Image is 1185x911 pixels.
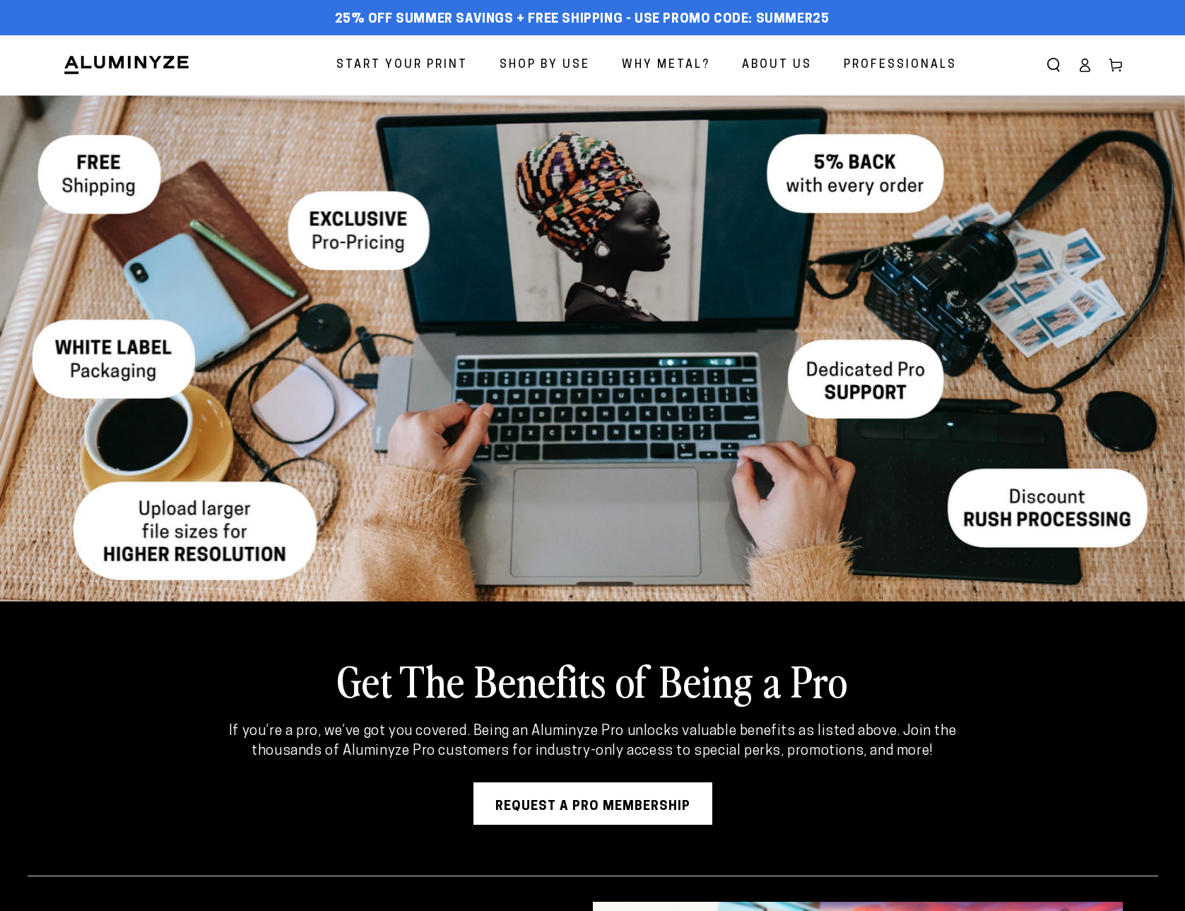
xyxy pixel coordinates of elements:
img: Aluminyze [63,54,190,76]
p: If you’re a pro, we’ve got you covered. Being an Aluminyze Pro unlocks valuable benefits as liste... [202,722,983,761]
h2: Get The Benefits of Being a Pro [134,652,1052,707]
span: 25% off Summer Savings + Free Shipping - Use Promo Code: SUMMER25 [335,12,830,28]
a: Why Metal? [611,47,721,84]
span: Professionals [844,55,957,76]
a: Request A Pro Membership [473,782,712,825]
span: Start Your Print [336,55,468,76]
a: Shop By Use [489,47,601,84]
a: About Us [731,47,823,84]
a: Start Your Print [326,47,478,84]
span: Shop By Use [500,55,590,76]
span: Why Metal? [622,55,710,76]
a: Professionals [833,47,967,84]
span: About Us [742,55,812,76]
summary: Search our site [1038,49,1069,81]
